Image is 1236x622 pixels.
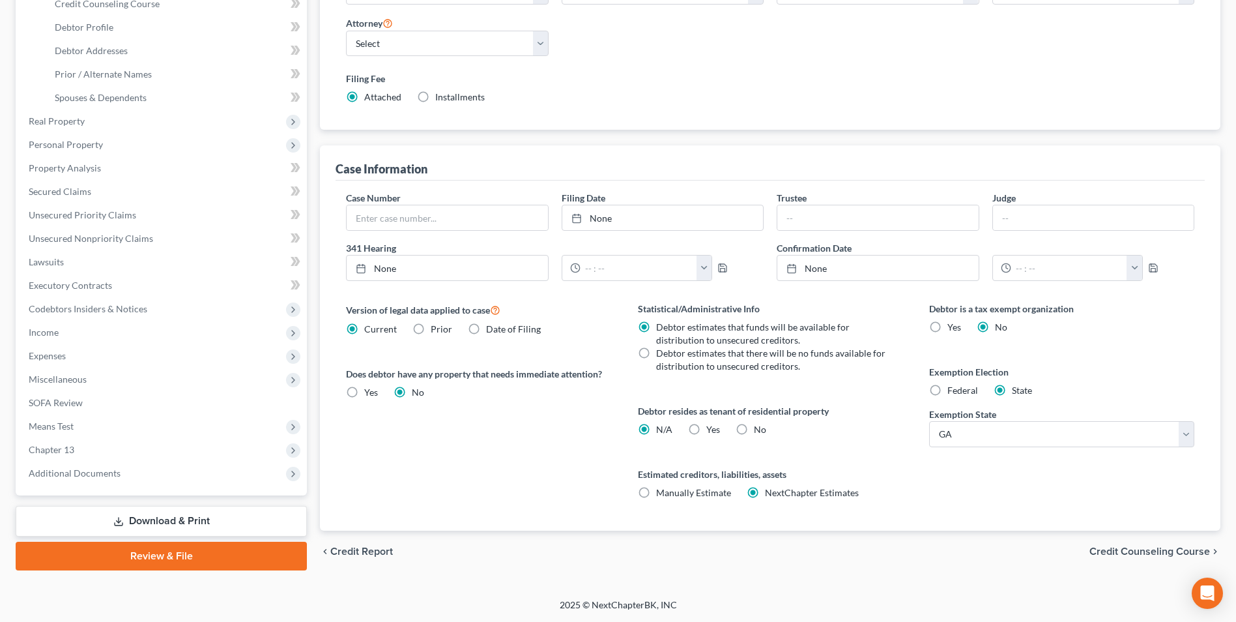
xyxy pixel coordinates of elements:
[55,22,113,33] span: Debtor Profile
[29,350,66,361] span: Expenses
[44,39,307,63] a: Debtor Addresses
[55,68,152,80] span: Prior / Alternate Names
[44,86,307,110] a: Spouses & Dependents
[706,424,720,435] span: Yes
[346,15,393,31] label: Attorney
[320,546,330,557] i: chevron_left
[247,599,990,622] div: 2025 © NextChapterBK, INC
[765,487,859,498] span: NextChapter Estimates
[16,506,307,537] a: Download & Print
[18,250,307,274] a: Lawsuits
[29,374,87,385] span: Miscellaneous
[339,241,770,255] label: 341 Hearing
[364,323,397,334] span: Current
[346,72,1194,85] label: Filing Fee
[18,274,307,297] a: Executory Contracts
[16,542,307,570] a: Review & File
[1192,578,1223,609] div: Open Intercom Messenger
[44,16,307,39] a: Debtor Profile
[55,92,147,103] span: Spouses & Dependents
[638,302,903,316] label: Statistical/Administrative Info
[431,323,452,334] span: Prior
[777,256,978,280] a: None
[770,241,1201,255] label: Confirmation Date
[581,256,697,280] input: -- : --
[992,191,1016,205] label: Judge
[638,404,903,418] label: Debtor resides as tenant of residential property
[29,444,74,455] span: Chapter 13
[656,424,672,435] span: N/A
[929,407,996,421] label: Exemption State
[29,421,74,432] span: Means Test
[777,191,807,205] label: Trustee
[18,203,307,227] a: Unsecured Priority Claims
[330,546,393,557] span: Credit Report
[320,546,393,557] button: chevron_left Credit Report
[29,233,153,244] span: Unsecured Nonpriority Claims
[55,45,128,56] span: Debtor Addresses
[1210,546,1220,557] i: chevron_right
[29,327,59,338] span: Income
[929,365,1194,379] label: Exemption Election
[656,487,731,498] span: Manually Estimate
[29,115,85,126] span: Real Property
[346,302,611,318] label: Version of legal data applied to case
[347,256,547,280] a: None
[347,205,547,230] input: Enter case number...
[29,256,64,267] span: Lawsuits
[947,385,978,396] span: Federal
[346,367,611,381] label: Does debtor have any property that needs immediate attention?
[638,467,903,481] label: Estimated creditors, liabilities, assets
[562,191,605,205] label: Filing Date
[995,321,1007,333] span: No
[1089,546,1220,557] button: Credit Counseling Course chevron_right
[29,397,83,408] span: SOFA Review
[29,162,101,173] span: Property Analysis
[435,91,485,102] span: Installments
[1011,256,1128,280] input: -- : --
[562,205,763,230] a: None
[777,205,978,230] input: --
[656,321,850,346] span: Debtor estimates that funds will be available for distribution to unsecured creditors.
[364,387,378,398] span: Yes
[754,424,766,435] span: No
[486,323,541,334] span: Date of Filing
[993,205,1194,230] input: --
[656,348,885,372] span: Debtor estimates that there will be no funds available for distribution to unsecured creditors.
[1089,546,1210,557] span: Credit Counseling Course
[29,139,103,150] span: Personal Property
[346,191,401,205] label: Case Number
[29,467,121,479] span: Additional Documents
[412,387,424,398] span: No
[18,156,307,180] a: Property Analysis
[929,302,1194,316] label: Debtor is a tax exempt organization
[1012,385,1032,396] span: State
[364,91,401,102] span: Attached
[29,280,112,291] span: Executory Contracts
[18,227,307,250] a: Unsecured Nonpriority Claims
[947,321,961,333] span: Yes
[29,186,91,197] span: Secured Claims
[29,209,136,220] span: Unsecured Priority Claims
[29,303,147,314] span: Codebtors Insiders & Notices
[18,180,307,203] a: Secured Claims
[18,391,307,415] a: SOFA Review
[44,63,307,86] a: Prior / Alternate Names
[336,161,427,177] div: Case Information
